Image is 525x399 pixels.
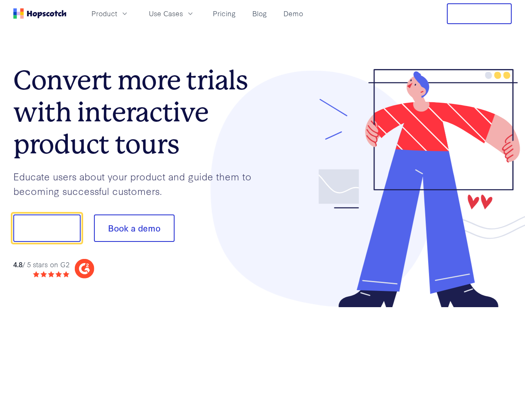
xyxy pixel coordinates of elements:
button: Product [86,7,134,20]
p: Educate users about your product and guide them to becoming successful customers. [13,169,263,198]
h1: Convert more trials with interactive product tours [13,64,263,160]
a: Pricing [210,7,239,20]
button: Show me! [13,214,81,242]
a: Demo [280,7,306,20]
button: Use Cases [144,7,200,20]
a: Blog [249,7,270,20]
div: / 5 stars on G2 [13,259,69,270]
a: Home [13,8,67,19]
button: Book a demo [94,214,175,242]
strong: 4.8 [13,259,22,269]
button: Free Trial [447,3,512,24]
span: Use Cases [149,8,183,19]
span: Product [91,8,117,19]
